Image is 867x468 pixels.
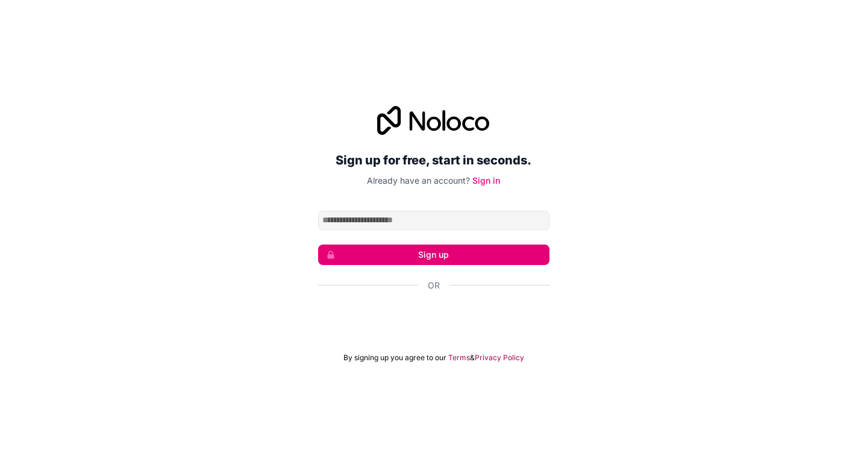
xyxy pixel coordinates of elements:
span: & [470,353,475,363]
span: Already have an account? [367,175,470,186]
span: Or [428,279,440,292]
span: By signing up you agree to our [343,353,446,363]
button: Sign up [318,245,549,265]
a: Sign in [472,175,500,186]
input: Email address [318,211,549,230]
a: Terms [448,353,470,363]
h2: Sign up for free, start in seconds. [318,149,549,171]
a: Privacy Policy [475,353,524,363]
